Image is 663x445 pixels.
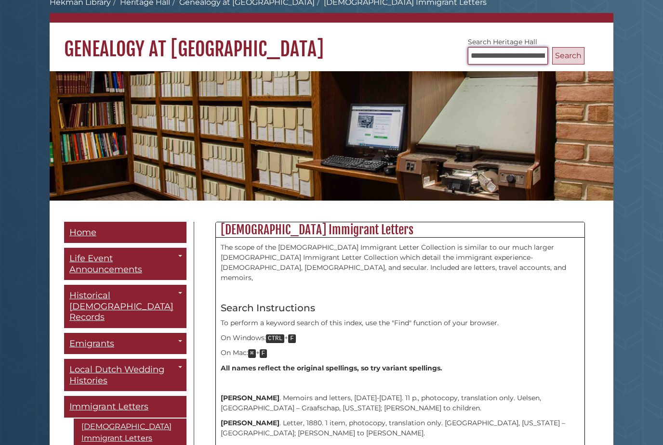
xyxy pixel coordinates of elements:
span: Immigrant Letters [69,401,148,412]
span: Historical [DEMOGRAPHIC_DATA] Records [69,290,173,322]
kbd: F [288,334,296,343]
p: On Windows: + [221,333,580,343]
strong: [PERSON_NAME] [221,419,279,427]
h4: Search Instructions [221,303,580,313]
p: . Letter, 1880. 1 item, photocopy, translation only. [GEOGRAPHIC_DATA], [US_STATE] – [GEOGRAPHIC_... [221,418,580,438]
p: The scope of the [DEMOGRAPHIC_DATA] Immigrant Letter Collection is similar to our much larger [DE... [221,242,580,283]
kbd: F [260,349,267,358]
span: Local Dutch Wedding Histories [69,364,164,386]
a: Immigrant Letters [64,396,186,418]
a: Home [64,222,186,243]
span: Home [69,227,96,238]
p: . Memoirs and letters, [DATE]-[DATE]. 11 p., photocopy, translation only. Uelsen, [GEOGRAPHIC_DAT... [221,393,580,413]
kbd: CTRL [266,334,284,343]
a: Historical [DEMOGRAPHIC_DATA] Records [64,285,186,328]
strong: [PERSON_NAME] [221,394,279,402]
a: Local Dutch Wedding Histories [64,359,186,391]
p: To perform a keyword search of this index, use the "Find" function of your browser. [221,318,580,328]
h1: Genealogy at [GEOGRAPHIC_DATA] [50,23,613,61]
a: Life Event Announcements [64,248,186,280]
h2: [DEMOGRAPHIC_DATA] Immigrant Letters [216,222,584,238]
span: Emigrants [69,338,114,349]
span: Life Event Announcements [69,253,142,275]
kbd: ⌘ [248,349,256,358]
p: On Mac: + [221,348,580,358]
button: Search [552,47,584,64]
a: Emigrants [64,333,186,355]
strong: All names reflect the original spellings, so try variant spellings. [221,364,442,372]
